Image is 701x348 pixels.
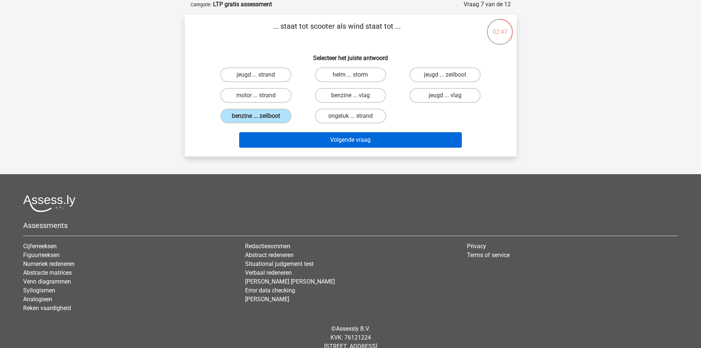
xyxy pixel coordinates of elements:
a: Abstract redeneren [245,252,294,259]
a: Reken vaardigheid [23,305,71,312]
a: Venn diagrammen [23,278,71,285]
label: helm ... storm [315,67,386,82]
a: Cijferreeksen [23,243,57,250]
label: motor ... strand [220,88,291,103]
label: jeugd ... zeilboot [410,67,481,82]
a: Assessly B.V. [336,325,370,332]
label: jeugd ... strand [220,67,291,82]
a: Analogieen [23,296,52,303]
div: 02:47 [486,18,514,36]
img: Assessly logo [23,195,75,212]
a: Syllogismen [23,287,55,294]
label: ongeluk ... strand [315,109,386,123]
p: ... staat tot scooter als wind staat tot ... [197,21,477,43]
strong: LTP gratis assessment [213,1,272,8]
label: benzine ... zeilboot [220,109,291,123]
h5: Assessments [23,221,678,230]
button: Volgende vraag [239,132,462,148]
a: Abstracte matrices [23,269,72,276]
a: Privacy [467,243,486,250]
a: Situational judgement test [245,260,314,267]
a: Terms of service [467,252,510,259]
a: Figuurreeksen [23,252,60,259]
a: Error data checking [245,287,295,294]
h6: Selecteer het juiste antwoord [197,49,505,61]
label: jeugd ... vlag [410,88,481,103]
a: [PERSON_NAME] [245,296,289,303]
a: Numeriek redeneren [23,260,75,267]
a: [PERSON_NAME] [PERSON_NAME] [245,278,335,285]
a: Redactiesommen [245,243,290,250]
a: Verbaal redeneren [245,269,292,276]
label: benzine ... vlag [315,88,386,103]
small: Categorie: [191,2,212,7]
